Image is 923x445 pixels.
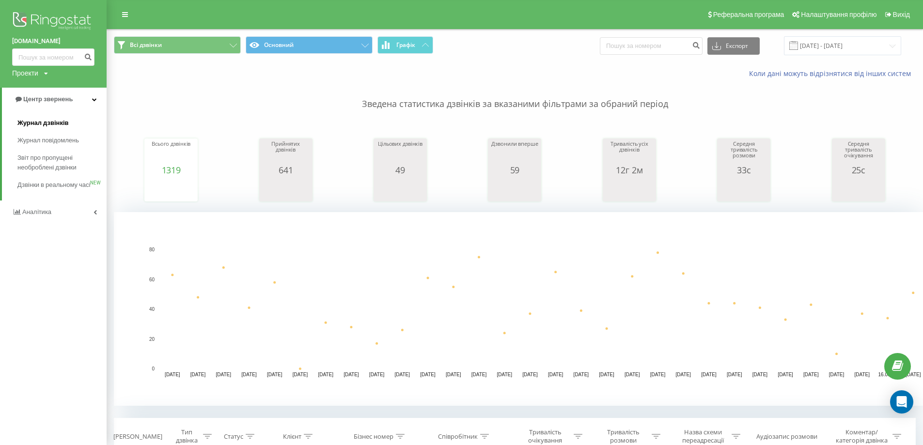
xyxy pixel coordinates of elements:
text: 60 [149,277,155,282]
div: 12г 2м [605,165,654,175]
span: Вихід [893,11,910,18]
text: [DATE] [727,372,742,377]
text: [DATE] [625,372,640,377]
text: [DATE] [574,372,589,377]
button: Графік [377,36,433,54]
text: [DATE] [906,372,921,377]
text: [DATE] [471,372,487,377]
button: Основний [246,36,373,54]
input: Пошук за номером [600,37,703,55]
span: Звіт про пропущені необроблені дзвінки [17,153,102,172]
div: Клієнт [283,432,301,441]
text: [DATE] [369,372,385,377]
div: [PERSON_NAME] [113,432,162,441]
text: [DATE] [318,372,333,377]
div: Тип дзвінка [173,428,201,445]
div: Назва схеми переадресації [677,428,729,445]
div: 641 [262,165,310,175]
div: Дзвонили вперше [490,141,539,165]
div: 59 [490,165,539,175]
div: 25с [834,165,883,175]
a: Звіт про пропущені необроблені дзвінки [17,149,107,176]
text: 0 [152,366,155,371]
svg: A chart. [834,175,883,204]
div: Бізнес номер [354,432,393,441]
a: Журнал повідомлень [17,132,107,149]
a: Коли дані можуть відрізнятися вiд інших систем [749,69,916,78]
text: [DATE] [241,372,257,377]
span: Журнал дзвінків [17,118,69,128]
svg: A chart. [490,175,539,204]
text: [DATE] [497,372,512,377]
div: 49 [376,165,424,175]
div: Прийнятих дзвінків [262,141,310,165]
text: 80 [149,247,155,252]
text: [DATE] [829,372,845,377]
text: [DATE] [267,372,282,377]
text: [DATE] [395,372,410,377]
input: Пошук за номером [12,48,94,66]
text: [DATE] [420,372,436,377]
div: Проекти [12,68,38,78]
svg: A chart. [605,175,654,204]
text: [DATE] [344,372,359,377]
div: 1319 [147,165,195,175]
span: Графік [396,42,415,48]
text: [DATE] [216,372,232,377]
button: Всі дзвінки [114,36,241,54]
span: Центр звернень [23,95,73,103]
div: 33с [720,165,768,175]
a: Журнал дзвінків [17,114,107,132]
text: [DATE] [599,372,614,377]
svg: A chart. [720,175,768,204]
button: Експорт [707,37,760,55]
div: Середня тривалість розмови [720,141,768,165]
div: Цільових дзвінків [376,141,424,165]
img: Ringostat logo [12,10,94,34]
svg: A chart. [376,175,424,204]
text: 16.09.25 [878,372,897,377]
text: 20 [149,337,155,342]
div: Аудіозапис розмови [756,432,817,441]
text: [DATE] [190,372,206,377]
div: Open Intercom Messenger [890,390,913,414]
span: Всі дзвінки [130,41,162,49]
text: [DATE] [548,372,563,377]
a: Дзвінки в реальному часіNEW [17,176,107,194]
text: [DATE] [165,372,180,377]
span: Аналiтика [22,208,51,215]
text: [DATE] [650,372,666,377]
text: 40 [149,307,155,312]
text: [DATE] [803,372,819,377]
svg: A chart. [147,175,195,204]
div: Тривалість розмови [597,428,649,445]
div: Тривалість усіх дзвінків [605,141,654,165]
span: Дзвінки в реальному часі [17,180,90,190]
p: Зведена статистика дзвінків за вказаними фільтрами за обраний період [114,78,916,110]
div: Співробітник [438,432,478,441]
text: [DATE] [675,372,691,377]
a: [DOMAIN_NAME] [12,36,94,46]
div: Всього дзвінків [147,141,195,165]
span: Реферальна програма [713,11,784,18]
text: [DATE] [446,372,461,377]
text: [DATE] [855,372,870,377]
text: [DATE] [778,372,793,377]
text: [DATE] [701,372,717,377]
text: [DATE] [522,372,538,377]
div: Коментар/категорія дзвінка [833,428,890,445]
a: Центр звернень [2,88,107,111]
div: Статус [224,432,243,441]
span: Налаштування профілю [801,11,876,18]
div: Тривалість очікування [519,428,571,445]
text: [DATE] [752,372,768,377]
svg: A chart. [262,175,310,204]
div: Середня тривалість очікування [834,141,883,165]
